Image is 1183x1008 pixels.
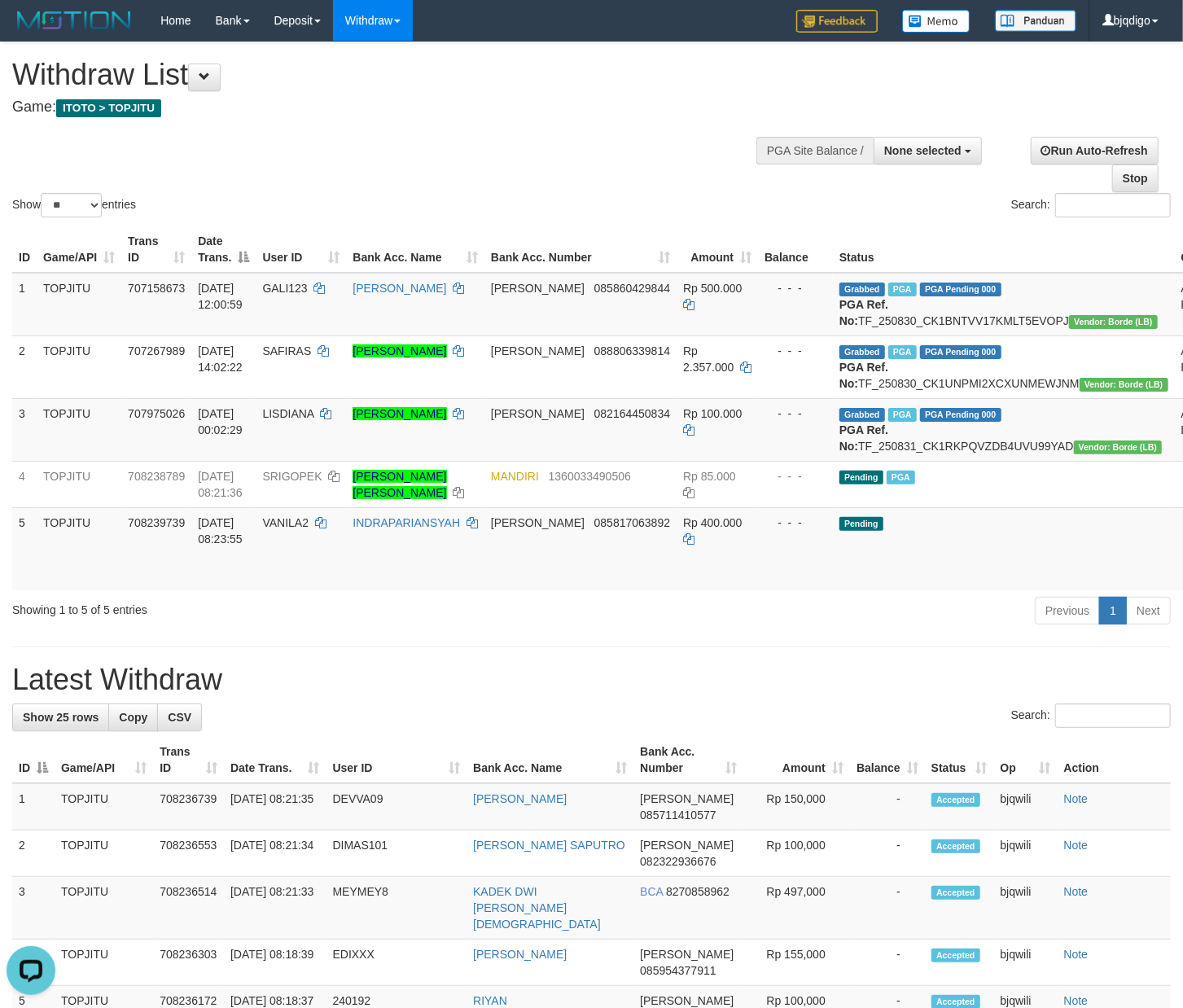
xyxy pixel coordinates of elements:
[920,345,1001,359] span: PGA Pending
[353,470,446,499] a: [PERSON_NAME] [PERSON_NAME]
[839,345,885,359] span: Grabbed
[1031,137,1159,164] a: Run Auto-Refresh
[153,877,224,940] td: 708236514
[850,940,925,986] td: -
[12,703,109,731] a: Show 25 rows
[743,737,849,783] th: Amount: activate to sort column ascending
[353,344,446,357] a: [PERSON_NAME]
[153,831,224,877] td: 708236553
[262,407,313,420] span: LISDIANA
[743,783,849,831] td: Rp 150,000
[256,226,346,273] th: User ID: activate to sort column ascending
[153,940,224,986] td: 708236303
[994,737,1058,783] th: Op: activate to sort column ascending
[491,516,585,529] span: [PERSON_NAME]
[640,839,734,852] span: [PERSON_NAME]
[198,407,243,436] span: [DATE] 00:02:29
[994,877,1058,940] td: bjqwili
[12,193,136,217] label: Show entries
[1074,440,1163,454] span: Vendor URL: https://dashboard.q2checkout.com/secure
[12,226,37,273] th: ID
[677,226,758,273] th: Amount: activate to sort column ascending
[683,344,734,374] span: Rp 2.357.000
[994,940,1058,986] td: bjqwili
[12,595,480,618] div: Showing 1 to 5 of 5 entries
[12,99,773,116] h4: Game:
[743,831,849,877] td: Rp 100,000
[119,711,147,724] span: Copy
[37,507,121,590] td: TOPJITU
[594,407,670,420] span: Copy 082164450834 to clipboard
[931,886,980,900] span: Accepted
[12,877,55,940] td: 3
[1126,597,1171,625] a: Next
[931,839,980,853] span: Accepted
[920,283,1001,296] span: PGA Pending
[128,516,185,529] span: 708239739
[1064,885,1089,898] a: Note
[262,516,309,529] span: VANILA2
[473,885,601,931] a: KADEK DWI [PERSON_NAME][DEMOGRAPHIC_DATA]
[833,398,1175,461] td: TF_250831_CK1RKPQVZDB4UVU99YAD
[839,423,888,453] b: PGA Ref. No:
[12,335,37,398] td: 2
[796,10,878,33] img: Feedback.jpg
[640,809,716,822] span: Copy 085711410577 to clipboard
[153,783,224,831] td: 708236739
[491,282,585,295] span: [PERSON_NAME]
[12,831,55,877] td: 2
[1064,994,1089,1007] a: Note
[12,273,37,336] td: 1
[833,226,1175,273] th: Status
[12,398,37,461] td: 3
[224,877,326,940] td: [DATE] 08:21:33
[224,737,326,783] th: Date Trans.: activate to sort column ascending
[549,470,631,483] span: Copy 1360033490506 to clipboard
[1064,839,1089,852] a: Note
[12,461,37,507] td: 4
[55,737,153,783] th: Game/API: activate to sort column ascending
[888,283,917,296] span: Marked by bjqdanil
[12,507,37,590] td: 5
[743,940,849,986] td: Rp 155,000
[902,10,970,33] img: Button%20Memo.svg
[491,344,585,357] span: [PERSON_NAME]
[1058,737,1171,783] th: Action
[920,408,1001,422] span: PGA Pending
[224,831,326,877] td: [DATE] 08:21:34
[839,298,888,327] b: PGA Ref. No:
[1011,703,1171,728] label: Search:
[839,361,888,390] b: PGA Ref. No:
[23,711,99,724] span: Show 25 rows
[888,408,917,422] span: Marked by bjqwili
[640,792,734,805] span: [PERSON_NAME]
[473,948,567,961] a: [PERSON_NAME]
[887,471,915,484] span: Marked by bjqwili
[491,407,585,420] span: [PERSON_NAME]
[198,516,243,546] span: [DATE] 08:23:55
[594,344,670,357] span: Copy 088806339814 to clipboard
[55,877,153,940] td: TOPJITU
[683,470,736,483] span: Rp 85.000
[12,783,55,831] td: 1
[1055,703,1171,728] input: Search:
[1069,315,1158,329] span: Vendor URL: https://dashboard.q2checkout.com/secure
[833,335,1175,398] td: TF_250830_CK1UNPMI2XCXUNMEWJNM
[353,516,460,529] a: INDRAPARIANSYAH
[473,994,507,1007] a: RIYAN
[198,282,243,311] span: [DATE] 12:00:59
[850,737,925,783] th: Balance: activate to sort column ascending
[850,877,925,940] td: -
[353,282,446,295] a: [PERSON_NAME]
[491,470,539,483] span: MANDIRI
[128,407,185,420] span: 707975026
[198,344,243,374] span: [DATE] 14:02:22
[128,344,185,357] span: 707267989
[683,407,742,420] span: Rp 100.000
[121,226,191,273] th: Trans ID: activate to sort column ascending
[850,831,925,877] td: -
[884,144,962,157] span: None selected
[683,516,742,529] span: Rp 400.000
[157,703,202,731] a: CSV
[633,737,743,783] th: Bank Acc. Number: activate to sort column ascending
